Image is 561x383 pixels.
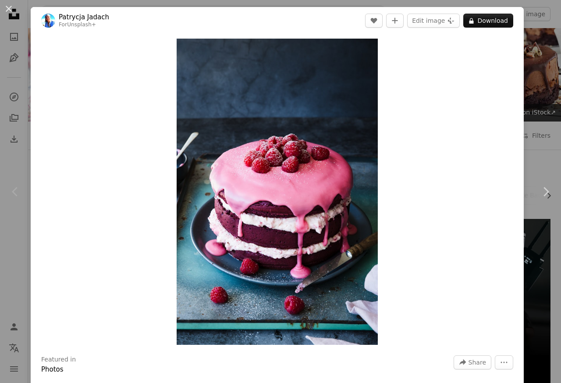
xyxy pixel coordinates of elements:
a: Next [530,150,561,234]
button: Share this image [454,355,491,369]
a: Photos [41,365,64,373]
h3: Featured in [41,355,76,364]
div: For [59,21,109,29]
button: Like [365,14,383,28]
button: Edit image [407,14,460,28]
button: Zoom in on this image [177,39,378,345]
button: Add to Collection [386,14,404,28]
span: Share [469,356,486,369]
button: More Actions [495,355,513,369]
a: Unsplash+ [67,21,96,28]
button: Download [463,14,513,28]
img: Go to Patrycja Jadach's profile [41,14,55,28]
img: a cake with raspberries on top of it [177,39,378,345]
a: Patrycja Jadach [59,13,109,21]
